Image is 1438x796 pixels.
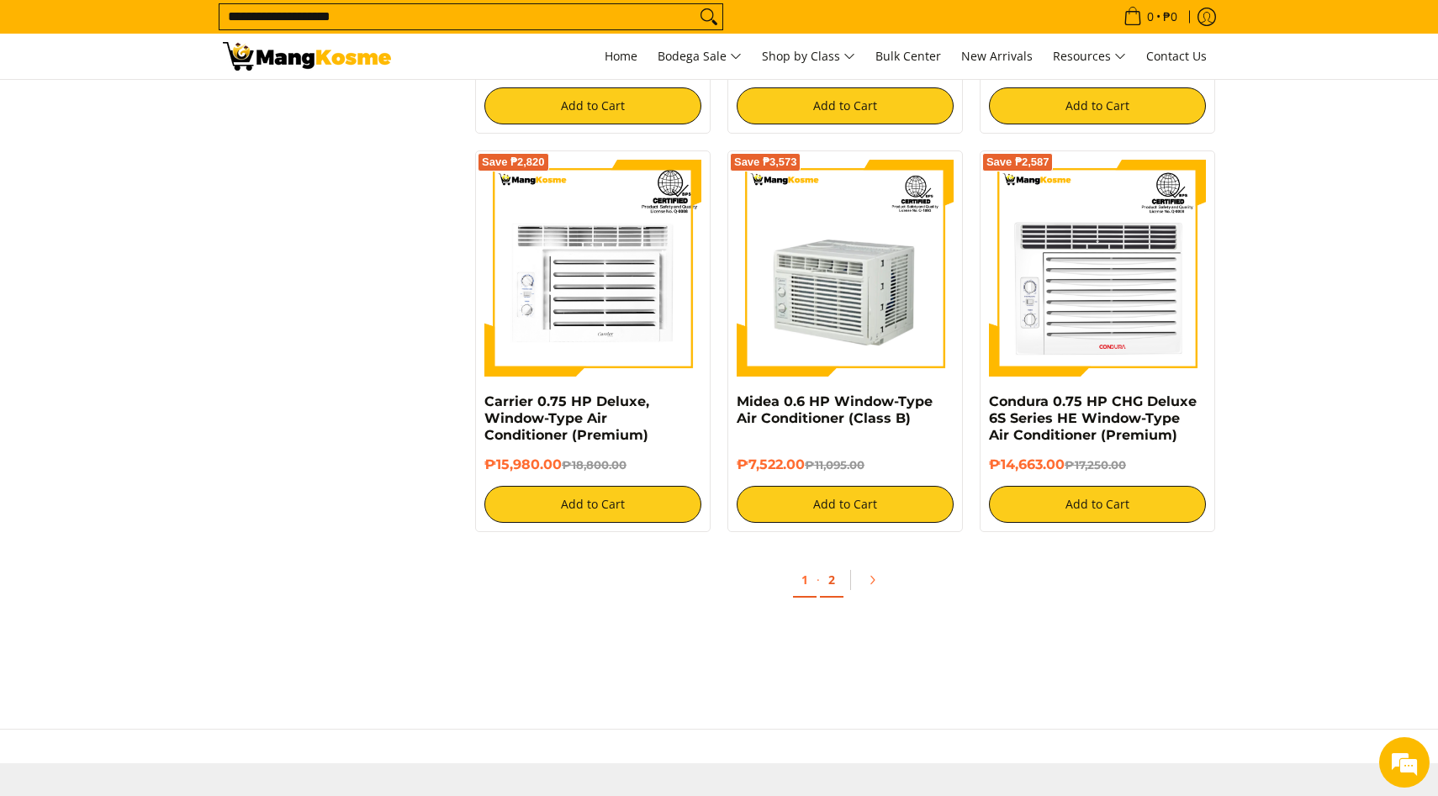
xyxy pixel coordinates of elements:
[989,486,1206,523] button: Add to Cart
[989,87,1206,124] button: Add to Cart
[793,563,817,598] a: 1
[1146,48,1207,64] span: Contact Us
[649,34,750,79] a: Bodega Sale
[961,48,1033,64] span: New Arrivals
[875,48,941,64] span: Bulk Center
[484,456,701,473] h6: ₱15,980.00
[867,34,949,79] a: Bulk Center
[753,34,864,79] a: Shop by Class
[87,94,283,116] div: Leave a message
[562,458,626,472] del: ₱18,800.00
[1160,11,1180,23] span: ₱0
[484,160,701,377] img: Carrier 0.75 HP Deluxe, Window-Type Air Conditioner (Premium)
[1065,458,1126,472] del: ₱17,250.00
[246,518,305,540] em: Submit
[1145,11,1156,23] span: 0
[737,87,954,124] button: Add to Cart
[1138,34,1215,79] a: Contact Us
[276,8,316,49] div: Minimize live chat window
[989,160,1206,377] img: Condura 0.75 HP CHG Deluxe 6S Series HE Window-Type Air Conditioner (Premium)
[953,34,1041,79] a: New Arrivals
[989,393,1197,443] a: Condura 0.75 HP CHG Deluxe 6S Series HE Window-Type Air Conditioner (Premium)
[1044,34,1134,79] a: Resources
[484,87,701,124] button: Add to Cart
[35,212,293,382] span: We are offline. Please leave us a message.
[695,4,722,29] button: Search
[223,42,391,71] img: Search: 35 results found for &quot;window type inverter&quot; | Mang Kosme
[1053,46,1126,67] span: Resources
[762,46,855,67] span: Shop by Class
[484,393,649,443] a: Carrier 0.75 HP Deluxe, Window-Type Air Conditioner (Premium)
[737,160,954,377] img: Midea 0.6 HP Window-Type Air Conditioner (Class B)
[408,34,1215,79] nav: Main Menu
[737,456,954,473] h6: ₱7,522.00
[658,46,742,67] span: Bodega Sale
[596,34,646,79] a: Home
[467,557,1224,611] ul: Pagination
[986,157,1049,167] span: Save ₱2,587
[482,157,545,167] span: Save ₱2,820
[737,486,954,523] button: Add to Cart
[484,486,701,523] button: Add to Cart
[989,456,1206,473] h6: ₱14,663.00
[817,572,820,588] span: ·
[8,459,320,518] textarea: Type your message and click 'Submit'
[1118,8,1182,26] span: •
[820,563,843,598] a: 2
[805,458,864,472] del: ₱11,095.00
[605,48,637,64] span: Home
[734,157,797,167] span: Save ₱3,573
[737,393,933,426] a: Midea 0.6 HP Window-Type Air Conditioner (Class B)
